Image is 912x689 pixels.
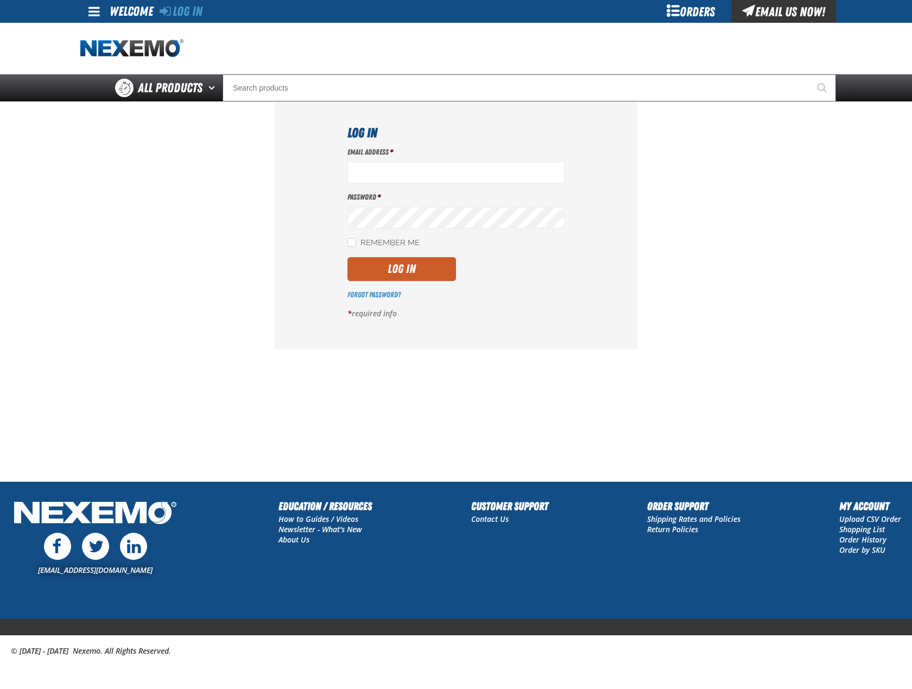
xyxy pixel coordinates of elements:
[278,498,372,514] h2: Education / Resources
[347,257,456,281] button: Log In
[205,74,223,101] button: Open All Products pages
[347,123,565,143] h1: Log In
[809,74,836,101] button: Start Searching
[160,4,202,19] a: Log In
[223,74,836,101] input: Search
[839,514,901,524] a: Upload CSV Order
[11,498,180,530] img: Nexemo Logo
[647,524,698,534] a: Return Policies
[278,524,362,534] a: Newsletter - What's New
[839,498,901,514] h2: My Account
[138,78,202,98] span: All Products
[347,290,401,299] a: Forgot Password?
[347,238,356,247] input: Remember Me
[80,39,183,58] img: Nexemo logo
[839,545,885,555] a: Order by SKU
[347,147,565,157] label: Email Address
[278,534,309,545] a: About Us
[278,514,358,524] a: How to Guides / Videos
[471,498,548,514] h2: Customer Support
[347,238,420,248] label: Remember Me
[80,39,183,58] a: Home
[347,192,565,202] label: Password
[647,514,740,524] a: Shipping Rates and Policies
[38,565,153,575] a: [EMAIL_ADDRESS][DOMAIN_NAME]
[347,309,565,319] p: required info
[839,534,886,545] a: Order History
[647,498,740,514] h2: Order Support
[839,524,885,534] a: Shopping List
[471,514,509,524] a: Contact Us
